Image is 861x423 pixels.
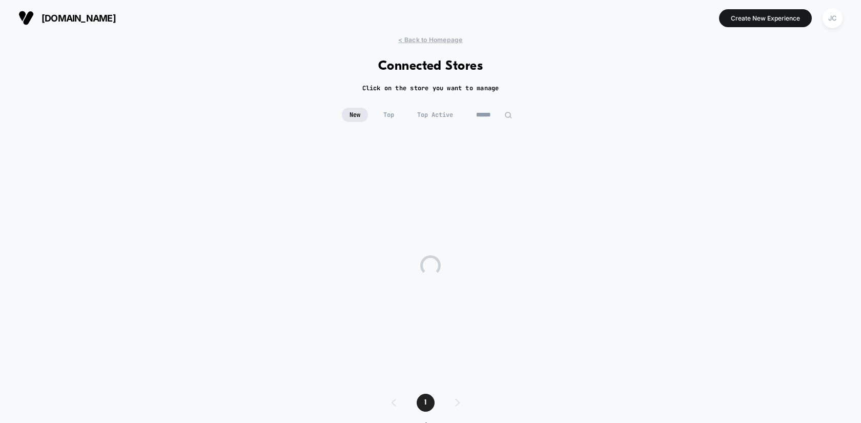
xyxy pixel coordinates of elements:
span: Top [376,108,402,122]
span: [DOMAIN_NAME] [42,13,116,24]
img: Visually logo [18,10,34,26]
h2: Click on the store you want to manage [362,84,499,92]
span: < Back to Homepage [398,36,462,44]
button: Create New Experience [719,9,812,27]
img: edit [504,111,512,119]
span: Top Active [409,108,461,122]
h1: Connected Stores [378,59,483,74]
div: JC [823,8,843,28]
button: [DOMAIN_NAME] [15,10,119,26]
span: New [342,108,368,122]
button: JC [819,8,846,29]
